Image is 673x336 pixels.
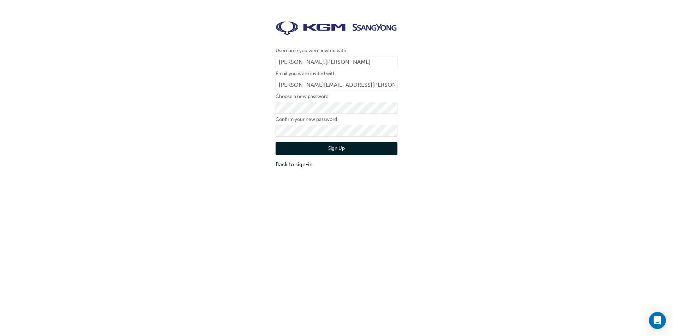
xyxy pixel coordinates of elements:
label: Username you were invited with [276,47,397,55]
label: Choose a new password [276,92,397,101]
button: Sign Up [276,142,397,155]
a: Back to sign-in [276,160,397,169]
label: Email you were invited with [276,69,397,78]
img: kgm [276,21,397,36]
div: Open Intercom Messenger [649,312,666,329]
label: Confirm your new password [276,115,397,124]
input: Username [276,56,397,68]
